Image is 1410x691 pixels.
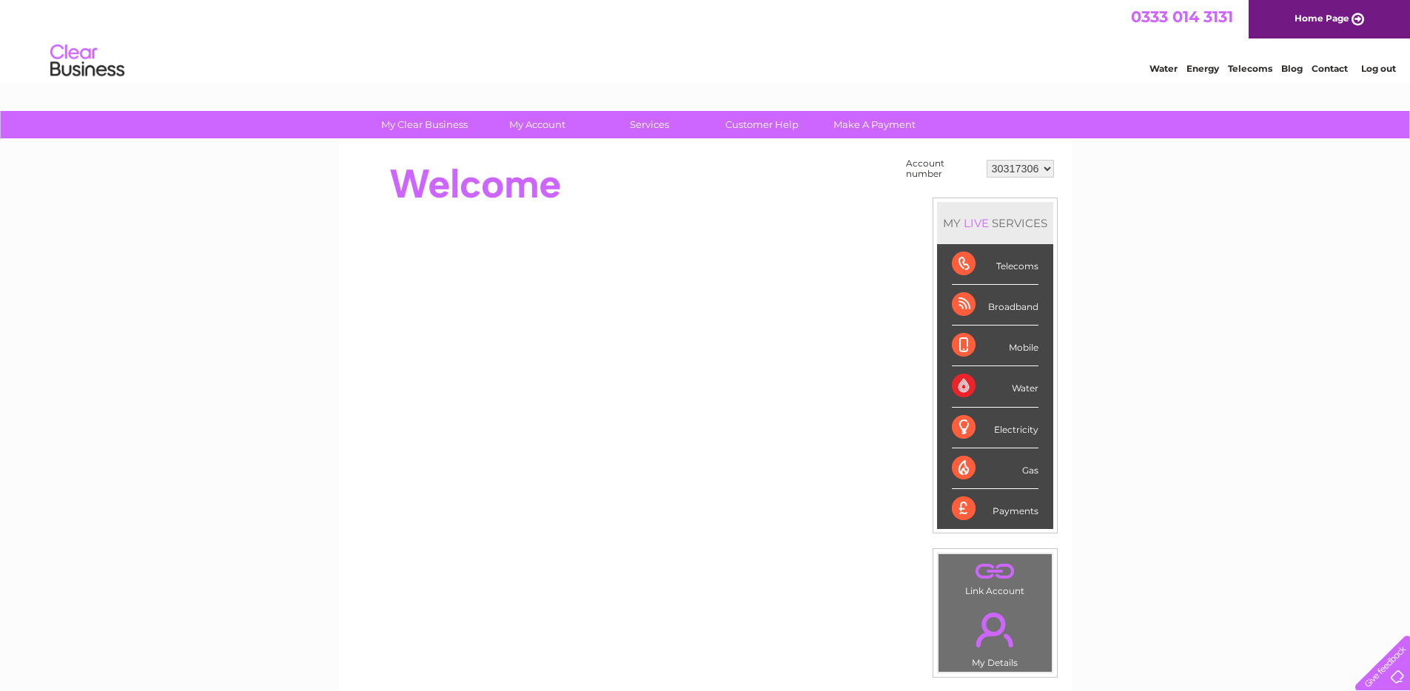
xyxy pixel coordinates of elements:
[1149,63,1178,74] a: Water
[363,111,486,138] a: My Clear Business
[1361,63,1396,74] a: Log out
[938,600,1053,673] td: My Details
[961,216,992,230] div: LIVE
[942,558,1048,584] a: .
[50,38,125,84] img: logo.png
[1228,63,1272,74] a: Telecoms
[356,8,1055,72] div: Clear Business is a trading name of Verastar Limited (registered in [GEOGRAPHIC_DATA] No. 3667643...
[701,111,823,138] a: Customer Help
[938,553,1053,600] td: Link Account
[813,111,936,138] a: Make A Payment
[937,202,1053,244] div: MY SERVICES
[952,448,1038,489] div: Gas
[476,111,598,138] a: My Account
[952,244,1038,285] div: Telecoms
[1131,7,1233,26] a: 0333 014 3131
[902,155,983,183] td: Account number
[1186,63,1219,74] a: Energy
[952,366,1038,407] div: Water
[1281,63,1303,74] a: Blog
[588,111,711,138] a: Services
[942,604,1048,655] a: .
[952,326,1038,366] div: Mobile
[1312,63,1348,74] a: Contact
[952,285,1038,326] div: Broadband
[952,408,1038,448] div: Electricity
[952,489,1038,529] div: Payments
